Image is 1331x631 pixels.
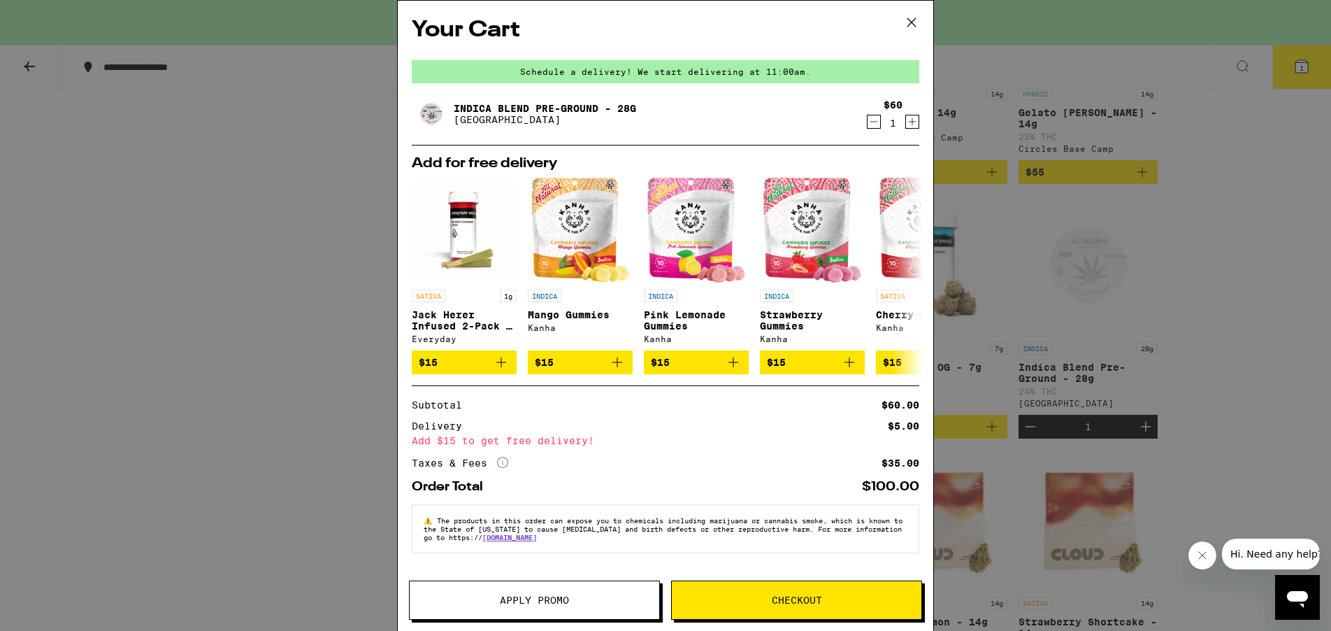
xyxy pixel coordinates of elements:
a: Open page for Pink Lemonade Gummies from Kanha [644,178,749,350]
div: Kanha [644,334,749,343]
a: Open page for Cherry Gummies from Kanha [876,178,981,350]
p: Jack Herer Infused 2-Pack - 1g [412,309,517,332]
span: ⚠️ [424,516,437,525]
div: Everyday [412,334,517,343]
div: Kanha [528,323,633,332]
button: Add to bag [760,350,865,374]
iframe: Close message [1188,541,1216,569]
div: Delivery [412,421,472,431]
span: Hi. Need any help? [8,10,101,21]
p: [GEOGRAPHIC_DATA] [454,114,636,125]
a: Indica Blend Pre-Ground - 28g [454,103,636,114]
img: Indica Blend Pre-Ground - 28g [412,94,451,134]
div: Order Total [412,481,493,493]
button: Add to bag [528,350,633,374]
a: [DOMAIN_NAME] [482,533,537,541]
p: SATIVA [876,290,909,302]
a: Open page for Jack Herer Infused 2-Pack - 1g from Everyday [412,178,517,350]
div: $5.00 [888,421,919,431]
p: SATIVA [412,290,445,302]
span: $15 [767,357,786,368]
p: Pink Lemonade Gummies [644,309,749,332]
img: Kanha - Cherry Gummies [879,178,977,283]
p: Cherry Gummies [876,309,981,320]
div: 1 [884,118,902,129]
p: Mango Gummies [528,309,633,320]
p: INDICA [528,290,561,302]
button: Add to bag [644,350,749,374]
p: INDICA [760,290,793,302]
div: $100.00 [862,481,919,493]
div: Taxes & Fees [412,457,508,469]
h2: Add for free delivery [412,157,919,171]
div: Kanha [760,334,865,343]
div: $60 [884,99,902,111]
iframe: Message from company [1222,539,1320,569]
img: Kanha - Mango Gummies [531,178,629,283]
p: Strawberry Gummies [760,309,865,332]
p: INDICA [644,290,677,302]
button: Checkout [671,581,922,620]
div: $60.00 [882,400,919,410]
button: Add to bag [412,350,517,374]
span: $15 [419,357,438,368]
div: Kanha [876,323,981,332]
div: Subtotal [412,400,472,410]
img: Kanha - Strawberry Gummies [763,178,861,283]
button: Add to bag [876,350,981,374]
img: Kanha - Pink Lemonade Gummies [647,178,745,283]
button: Apply Promo [409,581,660,620]
p: 1g [500,290,517,302]
iframe: Button to launch messaging window [1275,575,1320,620]
span: Checkout [772,595,822,605]
img: Everyday - Jack Herer Infused 2-Pack - 1g [412,178,517,283]
div: $35.00 [882,458,919,468]
div: Schedule a delivery! We start delivering at 11:00am. [412,60,919,83]
span: $15 [883,357,902,368]
a: Open page for Strawberry Gummies from Kanha [760,178,865,350]
h2: Your Cart [412,15,919,46]
span: $15 [651,357,670,368]
button: Increment [905,115,919,129]
span: Apply Promo [500,595,569,605]
span: The products in this order can expose you to chemicals including marijuana or cannabis smoke, whi... [424,516,902,541]
div: Add $15 to get free delivery! [412,436,919,446]
a: Open page for Mango Gummies from Kanha [528,178,633,350]
button: Decrement [867,115,881,129]
span: $15 [535,357,554,368]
